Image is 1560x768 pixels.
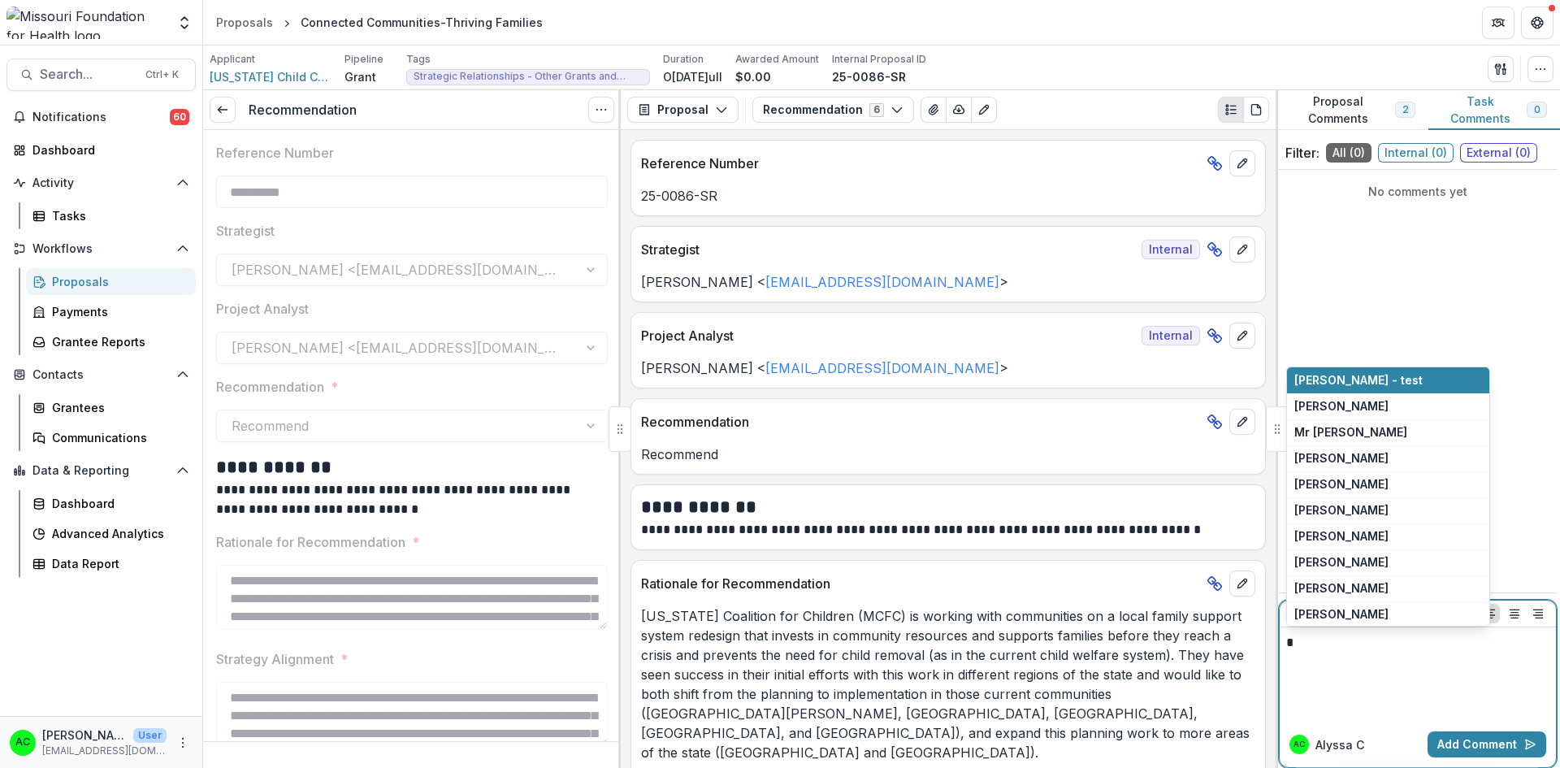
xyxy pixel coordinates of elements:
[32,242,170,256] span: Workflows
[32,176,170,190] span: Activity
[26,490,196,517] a: Dashboard
[1482,7,1514,39] button: Partners
[301,14,543,31] div: Connected Communities-Thriving Families
[765,274,999,290] a: [EMAIL_ADDRESS][DOMAIN_NAME]
[32,368,170,382] span: Contacts
[1229,571,1255,597] button: edit
[26,202,196,229] a: Tasks
[1534,104,1540,115] span: 0
[1287,601,1489,627] button: [PERSON_NAME]
[1428,90,1560,130] button: Task Comments
[216,532,405,552] p: Rationale for Recommendation
[6,59,196,91] button: Search...
[170,109,189,125] span: 60
[42,744,167,758] p: [EMAIL_ADDRESS][DOMAIN_NAME]
[26,394,196,421] a: Grantees
[26,298,196,325] a: Payments
[641,445,1255,464] p: Recommend
[1287,471,1489,497] button: [PERSON_NAME]
[641,412,1200,432] p: Recommendation
[26,328,196,355] a: Grantee Reports
[6,104,196,130] button: Notifications60
[641,154,1200,173] p: Reference Number
[1287,367,1489,393] button: [PERSON_NAME] - test
[52,525,183,542] div: Advanced Analytics
[1528,604,1548,623] button: Align Right
[210,11,549,34] nav: breadcrumb
[52,555,183,572] div: Data Report
[1287,445,1489,471] button: [PERSON_NAME]
[1287,497,1489,523] button: [PERSON_NAME]
[42,727,127,744] p: [PERSON_NAME]
[663,52,704,67] p: Duration
[216,649,334,669] p: Strategy Alignment
[52,399,183,416] div: Grantees
[921,97,947,123] button: View Attached Files
[1287,549,1489,575] button: [PERSON_NAME]
[52,333,183,350] div: Grantee Reports
[1378,143,1454,163] span: Internal ( 0 )
[344,52,383,67] p: Pipeline
[641,240,1135,259] p: Strategist
[1285,143,1319,163] p: Filter:
[210,68,331,85] span: [US_STATE] Child Care Association
[32,141,183,158] div: Dashboard
[1229,409,1255,435] button: edit
[1326,143,1371,163] span: All ( 0 )
[641,272,1255,292] p: [PERSON_NAME] < >
[216,143,334,163] p: Reference Number
[832,68,906,85] p: 25-0086-SR
[1402,104,1408,115] span: 2
[15,737,30,748] div: Alyssa Curran
[344,68,376,85] p: Grant
[6,170,196,196] button: Open Activity
[414,71,643,82] span: Strategic Relationships - Other Grants and Contracts
[173,733,193,753] button: More
[765,360,999,376] a: [EMAIL_ADDRESS][DOMAIN_NAME]
[216,14,273,31] div: Proposals
[26,424,196,451] a: Communications
[1243,97,1269,123] button: PDF view
[52,303,183,320] div: Payments
[1285,183,1550,200] p: No comments yet
[1218,97,1244,123] button: Plaintext view
[52,495,183,512] div: Dashboard
[1142,326,1200,345] span: Internal
[249,102,357,118] h3: Recommendation
[1315,736,1364,753] p: Alyssa C
[142,66,182,84] div: Ctrl + K
[6,458,196,484] button: Open Data & Reporting
[641,326,1135,345] p: Project Analyst
[1505,604,1524,623] button: Align Center
[1229,323,1255,349] button: edit
[627,97,739,123] button: Proposal
[735,68,771,85] p: $0.00
[663,68,722,85] p: O[DATE]ull
[210,11,279,34] a: Proposals
[216,221,275,241] p: Strategist
[641,574,1200,593] p: Rationale for Recommendation
[52,273,183,290] div: Proposals
[52,207,183,224] div: Tasks
[1287,523,1489,549] button: [PERSON_NAME]
[1276,90,1428,130] button: Proposal Comments
[32,464,170,478] span: Data & Reporting
[971,97,997,123] button: Edit as form
[6,362,196,388] button: Open Contacts
[1293,740,1305,748] div: Alyssa Curran
[1229,150,1255,176] button: edit
[26,520,196,547] a: Advanced Analytics
[1287,575,1489,601] button: [PERSON_NAME]
[133,728,167,743] p: User
[210,52,255,67] p: Applicant
[1287,393,1489,419] button: [PERSON_NAME]
[40,67,136,82] span: Search...
[1142,240,1200,259] span: Internal
[641,358,1255,378] p: [PERSON_NAME] < >
[173,7,196,39] button: Open entity switcher
[406,52,431,67] p: Tags
[735,52,819,67] p: Awarded Amount
[6,137,196,163] a: Dashboard
[1521,7,1553,39] button: Get Help
[832,52,926,67] p: Internal Proposal ID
